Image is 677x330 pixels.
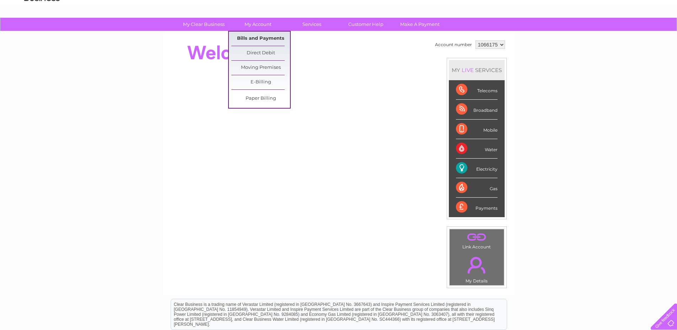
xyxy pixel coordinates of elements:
a: . [451,253,502,277]
a: Make A Payment [391,18,449,31]
a: Bills and Payments [231,32,290,46]
a: Direct Debit [231,46,290,60]
a: 0333 014 3131 [543,4,592,12]
td: Account number [433,39,474,51]
a: My Account [229,18,287,31]
div: MY SERVICES [449,60,505,80]
a: Blog [615,30,625,35]
div: Telecoms [456,80,498,100]
div: LIVE [460,67,475,73]
a: Water [552,30,565,35]
a: Paper Billing [231,92,290,106]
div: Electricity [456,159,498,178]
a: Contact [630,30,647,35]
div: Gas [456,178,498,198]
div: Mobile [456,120,498,139]
div: Water [456,139,498,159]
a: Telecoms [590,30,611,35]
div: Broadband [456,100,498,119]
td: Link Account [449,229,504,251]
a: Services [283,18,341,31]
a: Moving Premises [231,61,290,75]
a: Energy [570,30,585,35]
a: Log out [654,30,670,35]
a: Customer Help [337,18,395,31]
div: Clear Business is a trading name of Verastar Limited (registered in [GEOGRAPHIC_DATA] No. 3667643... [171,4,507,34]
a: My Clear Business [174,18,233,31]
img: logo.png [24,18,60,40]
div: Payments [456,198,498,217]
a: . [451,231,502,243]
a: E-Billing [231,75,290,89]
td: My Details [449,251,504,286]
